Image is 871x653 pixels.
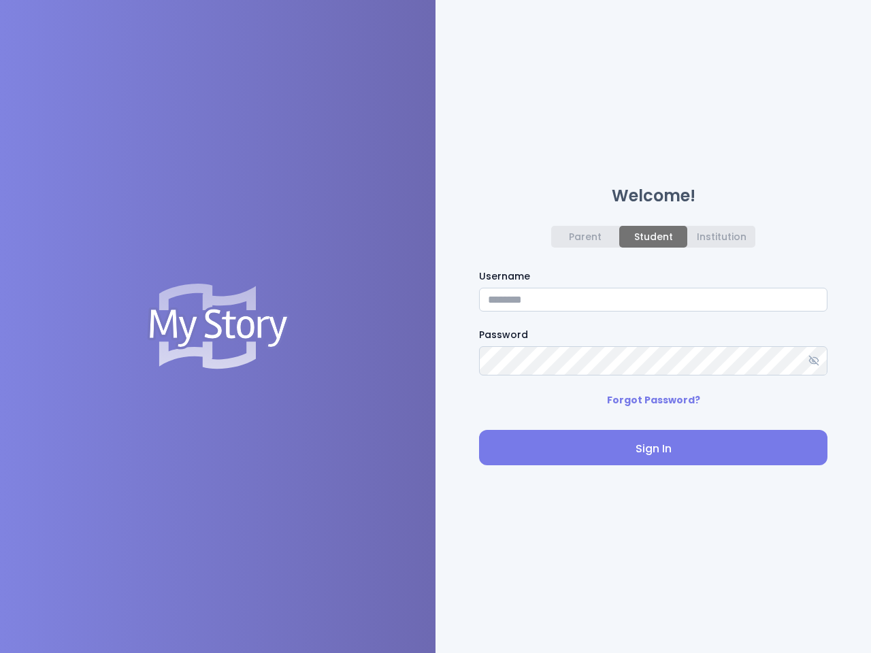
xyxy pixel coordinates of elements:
div: Institution [697,231,746,242]
label: Password [479,328,827,342]
button: Sign In [479,430,827,465]
img: Logo [147,284,289,369]
label: Username [479,269,827,284]
h1: Welcome! [479,188,827,204]
div: Parent [569,231,602,242]
p: Forgot Password? [607,392,700,408]
div: Student [634,231,673,242]
span: Sign In [490,441,817,457]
